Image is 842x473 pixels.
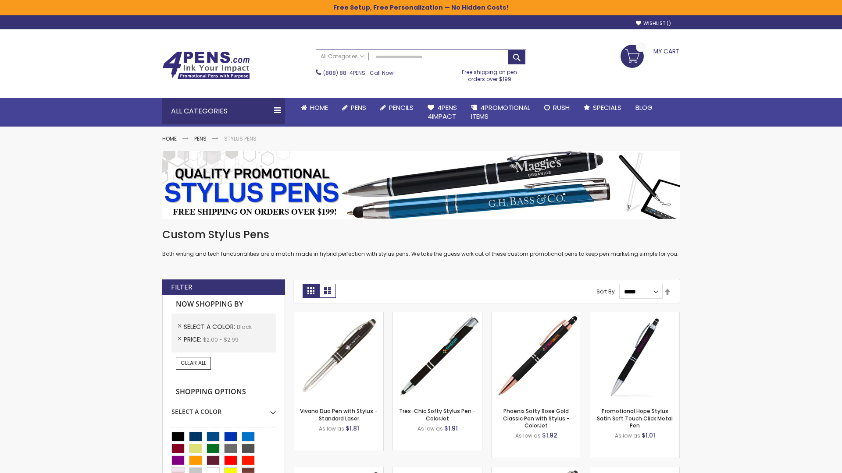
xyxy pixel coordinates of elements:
strong: Filter [171,282,193,292]
img: Stylus Pens [162,151,680,219]
span: As low as [417,425,443,432]
span: Home [310,103,328,112]
a: Vivano Duo Pen with Stylus - Standard Laser-Black [294,312,383,319]
a: (888) 88-4PENS [323,69,365,77]
div: Both writing and tech functionalities are a match made in hybrid perfection with stylus pens. We ... [162,228,680,258]
div: Free shipping on pen orders over $199 [453,65,527,83]
a: Promotional Hope Stylus Satin Soft Touch Click Metal Pen-Black [590,312,679,319]
a: 4Pens4impact [421,98,464,127]
span: As low as [515,432,541,439]
span: Clear All [181,359,206,367]
img: Vivano Duo Pen with Stylus - Standard Laser-Black [294,312,383,401]
a: Vivano Duo Pen with Stylus - Standard Laser [300,407,378,422]
span: Specials [593,103,621,112]
span: All Categories [321,53,364,60]
a: Wishlist [636,20,671,27]
img: 4Pens Custom Pens and Promotional Products [162,51,250,79]
a: Rush [537,98,577,117]
span: Black [237,323,252,331]
img: Tres-Chic Softy Stylus Pen - ColorJet-Black [393,312,482,401]
strong: Shopping Options [171,383,276,402]
img: Promotional Hope Stylus Satin Soft Touch Click Metal Pen-Black [590,312,679,401]
span: $1.91 [444,424,458,433]
span: Select A Color [184,322,237,331]
div: All Categories [162,98,285,124]
a: Pens [194,135,207,142]
a: Specials [577,98,628,117]
a: 4PROMOTIONALITEMS [464,98,537,127]
strong: Now Shopping by [171,295,276,314]
a: Home [162,135,177,142]
label: Sort By [596,288,615,295]
span: As low as [319,425,344,432]
span: Pens [351,103,366,112]
a: Pencils [373,98,421,117]
div: Select A Color [171,401,276,416]
span: 4Pens 4impact [428,103,457,121]
span: $2.00 - $2.99 [203,336,239,343]
span: Rush [553,103,570,112]
span: $1.92 [542,431,557,440]
span: Blog [635,103,653,112]
span: Pencils [389,103,414,112]
img: Phoenix Softy Rose Gold Classic Pen with Stylus - ColorJet-Black [492,312,581,401]
h1: Custom Stylus Pens [162,228,680,242]
a: All Categories [316,49,369,64]
a: Blog [628,98,660,117]
span: As low as [615,432,640,439]
a: Phoenix Softy Rose Gold Classic Pen with Stylus - ColorJet-Black [492,312,581,319]
a: Phoenix Softy Rose Gold Classic Pen with Stylus - ColorJet [503,407,570,429]
strong: Grid [303,284,319,298]
span: $1.01 [642,431,655,440]
strong: Stylus Pens [224,135,257,142]
a: Tres-Chic Softy Stylus Pen - ColorJet-Black [393,312,482,319]
span: Price [184,335,203,344]
a: Pens [335,98,373,117]
span: $1.81 [346,424,359,433]
span: 4PROMOTIONAL ITEMS [471,103,530,121]
a: Tres-Chic Softy Stylus Pen - ColorJet [399,407,476,422]
a: Home [294,98,335,117]
span: - Call Now! [323,69,395,77]
a: Clear All [176,357,211,369]
a: Promotional Hope Stylus Satin Soft Touch Click Metal Pen [597,407,673,429]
